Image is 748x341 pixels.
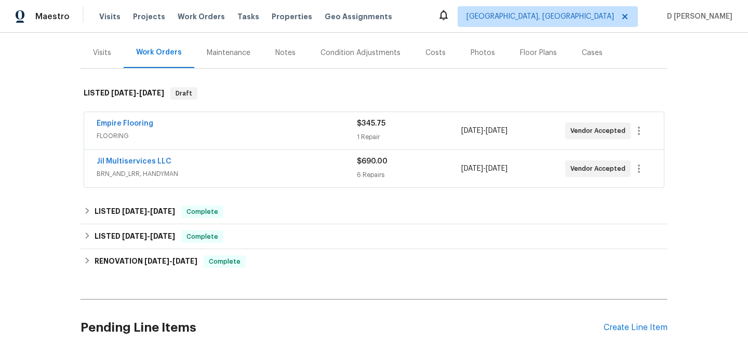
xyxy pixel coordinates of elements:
[81,224,667,249] div: LISTED [DATE]-[DATE]Complete
[133,11,165,22] span: Projects
[357,158,388,165] span: $690.00
[81,199,667,224] div: LISTED [DATE]-[DATE]Complete
[207,48,250,58] div: Maintenance
[357,132,461,142] div: 1 Repair
[604,323,667,333] div: Create Line Item
[144,257,197,265] span: -
[150,208,175,215] span: [DATE]
[582,48,603,58] div: Cases
[122,233,147,240] span: [DATE]
[570,163,630,174] span: Vendor Accepted
[136,47,182,58] div: Work Orders
[171,88,196,99] span: Draft
[35,11,70,22] span: Maestro
[425,48,446,58] div: Costs
[275,48,296,58] div: Notes
[139,89,164,97] span: [DATE]
[663,11,732,22] span: D [PERSON_NAME]
[122,208,147,215] span: [DATE]
[95,206,175,218] h6: LISTED
[461,163,507,174] span: -
[97,158,171,165] a: Jil Multiservices LLC
[357,120,385,127] span: $345.75
[122,233,175,240] span: -
[172,257,197,265] span: [DATE]
[320,48,400,58] div: Condition Adjustments
[325,11,392,22] span: Geo Assignments
[570,126,630,136] span: Vendor Accepted
[237,13,259,20] span: Tasks
[111,89,136,97] span: [DATE]
[93,48,111,58] div: Visits
[461,165,483,172] span: [DATE]
[97,169,357,179] span: BRN_AND_LRR, HANDYMAN
[84,87,164,100] h6: LISTED
[272,11,312,22] span: Properties
[97,131,357,141] span: FLOORING
[182,207,222,217] span: Complete
[357,170,461,180] div: 6 Repairs
[486,165,507,172] span: [DATE]
[461,127,483,134] span: [DATE]
[486,127,507,134] span: [DATE]
[97,120,153,127] a: Empire Flooring
[122,208,175,215] span: -
[95,255,197,268] h6: RENOVATION
[520,48,557,58] div: Floor Plans
[182,231,222,242] span: Complete
[99,11,121,22] span: Visits
[150,233,175,240] span: [DATE]
[466,11,614,22] span: [GEOGRAPHIC_DATA], [GEOGRAPHIC_DATA]
[81,249,667,274] div: RENOVATION [DATE]-[DATE]Complete
[111,89,164,97] span: -
[144,257,169,265] span: [DATE]
[95,230,175,243] h6: LISTED
[81,77,667,110] div: LISTED [DATE]-[DATE]Draft
[178,11,225,22] span: Work Orders
[461,126,507,136] span: -
[471,48,495,58] div: Photos
[205,256,245,267] span: Complete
